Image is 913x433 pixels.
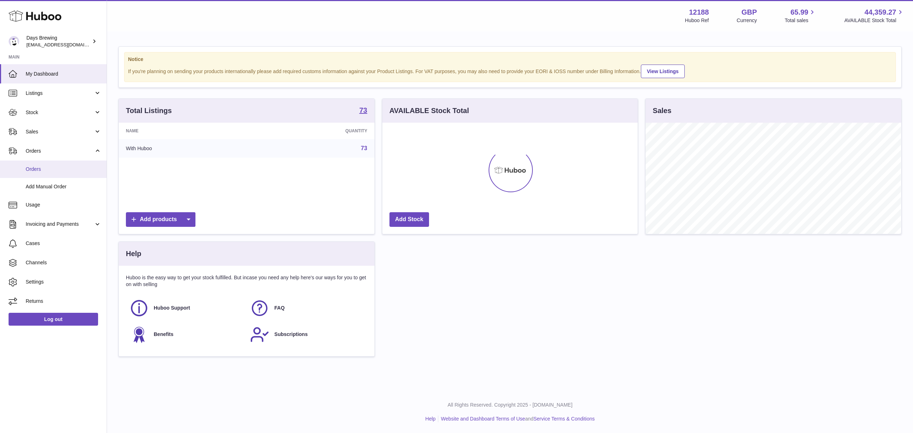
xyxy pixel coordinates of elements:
[126,274,367,288] p: Huboo is the easy way to get your stock fulfilled. But incase you need any help here's our ways f...
[128,63,892,78] div: If you're planning on sending your products internationally please add required customs informati...
[126,106,172,116] h3: Total Listings
[274,305,285,311] span: FAQ
[359,107,367,115] a: 73
[425,416,436,422] a: Help
[844,7,904,24] a: 44,359.27 AVAILABLE Stock Total
[685,17,709,24] div: Huboo Ref
[26,221,94,228] span: Invoicing and Payments
[389,106,469,116] h3: AVAILABLE Stock Total
[250,299,363,318] a: FAQ
[274,331,307,338] span: Subscriptions
[361,145,367,151] a: 73
[741,7,757,17] strong: GBP
[26,259,101,266] span: Channels
[113,402,907,408] p: All Rights Reserved. Copyright 2025 - [DOMAIN_NAME]
[653,106,671,116] h3: Sales
[26,109,94,116] span: Stock
[128,56,892,63] strong: Notice
[359,107,367,114] strong: 73
[641,65,685,78] a: View Listings
[154,305,190,311] span: Huboo Support
[154,331,173,338] span: Benefits
[441,416,525,422] a: Website and Dashboard Terms of Use
[26,128,94,135] span: Sales
[844,17,904,24] span: AVAILABLE Stock Total
[129,299,243,318] a: Huboo Support
[9,313,98,326] a: Log out
[26,71,101,77] span: My Dashboard
[534,416,595,422] a: Service Terms & Conditions
[864,7,896,17] span: 44,359.27
[254,123,374,139] th: Quantity
[250,325,363,344] a: Subscriptions
[26,42,105,47] span: [EMAIL_ADDRESS][DOMAIN_NAME]
[790,7,808,17] span: 65.99
[389,212,429,227] a: Add Stock
[119,139,254,158] td: With Huboo
[129,325,243,344] a: Benefits
[119,123,254,139] th: Name
[26,279,101,285] span: Settings
[26,298,101,305] span: Returns
[126,249,141,259] h3: Help
[26,90,94,97] span: Listings
[785,7,816,24] a: 65.99 Total sales
[26,148,94,154] span: Orders
[26,202,101,208] span: Usage
[737,17,757,24] div: Currency
[689,7,709,17] strong: 12188
[26,240,101,247] span: Cases
[26,35,91,48] div: Days Brewing
[438,416,595,422] li: and
[785,17,816,24] span: Total sales
[26,166,101,173] span: Orders
[126,212,195,227] a: Add products
[9,36,19,47] img: helena@daysbrewing.com
[26,183,101,190] span: Add Manual Order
